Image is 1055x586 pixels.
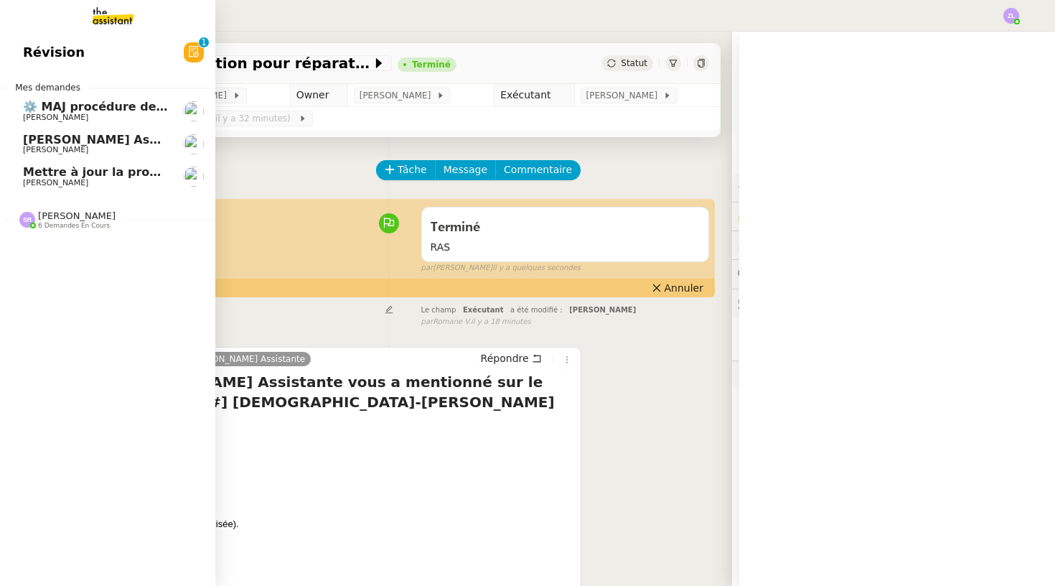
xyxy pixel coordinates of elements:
[23,100,218,113] span: ⚙️ MAJ procédure de standard
[738,239,837,251] span: ⏲️
[155,111,299,126] span: [DATE] 12:00
[732,203,1055,231] div: 🔐Données client
[75,56,372,70] span: Planifier intervention pour réparation spa
[23,165,245,179] span: Mettre à jour la procédure d'appel
[481,351,529,366] span: Répondre
[492,262,581,274] span: il y a quelques secondes
[75,372,575,412] h4: Fwd: [PERSON_NAME] Assistante vous a mentionné sur le ticket [##2793##] [DEMOGRAPHIC_DATA]-[PERSO...
[738,208,831,225] span: 🔐
[646,280,709,296] button: Annuler
[738,369,782,381] span: 🧴
[665,281,703,295] span: Annuler
[184,101,204,121] img: users%2FLb8tVVcnxkNxES4cleXP4rKNCSJ2%2Favatar%2F2ff4be35-2167-49b6-8427-565bfd2dd78c
[732,260,1055,288] div: 💬Commentaires
[586,88,663,103] span: [PERSON_NAME]
[431,239,700,256] span: RAS
[398,162,427,178] span: Tâche
[184,134,204,154] img: users%2FLb8tVVcnxkNxES4cleXP4rKNCSJ2%2Favatar%2F2ff4be35-2167-49b6-8427-565bfd2dd78c
[471,316,531,328] span: il y a 18 minutes
[23,113,88,122] span: [PERSON_NAME]
[495,160,581,180] button: Commentaire
[75,517,575,531] div: (Mission à temps partagé externalisée).
[421,316,531,328] small: Romane V.
[494,84,574,107] td: Exécutant
[732,231,1055,259] div: ⏲️Tâches 0:00
[23,133,598,146] span: [PERSON_NAME] Assistante vous a mentionné sur le ticket [##3240##] [PERSON_NAME]
[412,60,451,69] div: Terminé
[376,160,436,180] button: Tâche
[184,167,204,187] img: users%2FLb8tVVcnxkNxES4cleXP4rKNCSJ2%2Favatar%2F2ff4be35-2167-49b6-8427-565bfd2dd78c
[738,179,812,195] span: ⚙️
[738,297,917,309] span: 🕵️
[23,42,85,63] span: Révision
[444,162,487,178] span: Message
[732,361,1055,389] div: 🧴Autres
[738,268,830,279] span: 💬
[1003,8,1019,24] img: svg
[421,262,581,274] small: [PERSON_NAME]
[510,306,563,314] span: a été modifié :
[38,210,116,221] span: [PERSON_NAME]
[732,173,1055,201] div: ⚙️Procédures
[23,178,88,187] span: [PERSON_NAME]
[421,262,433,274] span: par
[421,316,433,328] span: par
[199,37,209,47] nz-badge-sup: 1
[75,489,575,503] div: [PERSON_NAME]
[621,58,647,68] span: Statut
[290,84,347,107] td: Owner
[476,350,547,366] button: Répondre
[38,222,110,230] span: 6 demandes en cours
[435,160,496,180] button: Message
[201,37,207,50] p: 1
[19,212,35,228] img: svg
[360,88,436,103] span: [PERSON_NAME]
[732,289,1055,317] div: 🕵️Autres demandes en cours 4
[23,145,88,154] span: [PERSON_NAME]
[421,306,456,314] span: Le champ
[75,503,575,518] div: Directeur des Opérations
[75,419,575,434] div: bien ! car c dans le ticket inital
[504,162,572,178] span: Commentaire
[431,221,480,234] span: Terminé
[463,306,504,314] span: Exécutant
[181,353,311,366] a: [PERSON_NAME] Assistante
[6,80,89,95] span: Mes demandes
[569,306,636,314] span: [PERSON_NAME]
[212,113,293,124] span: (il y a 32 minutes)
